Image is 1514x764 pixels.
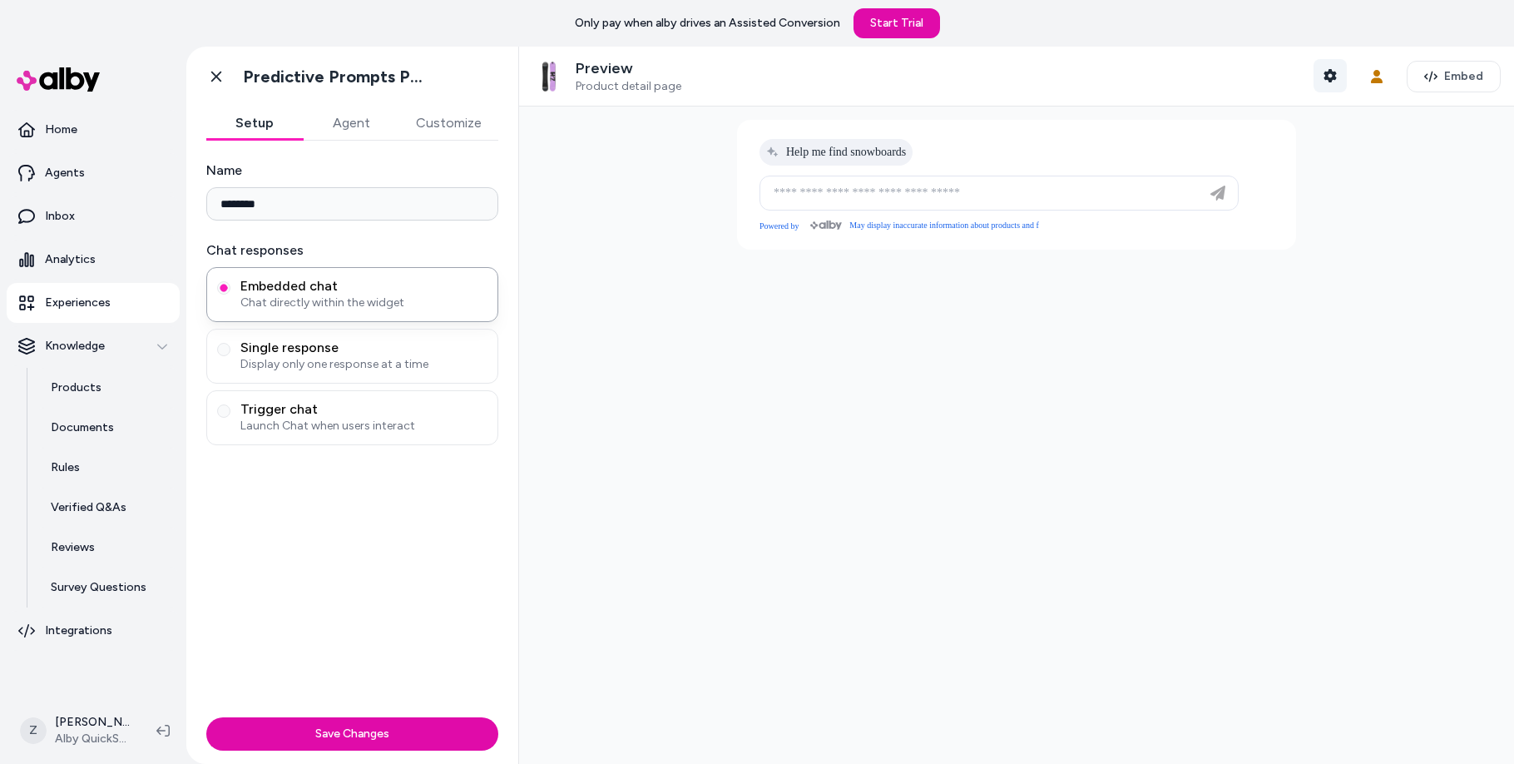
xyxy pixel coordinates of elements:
p: Survey Questions [51,579,146,596]
p: Products [51,380,101,396]
p: Rules [51,459,80,476]
a: Experiences [7,283,180,323]
label: Name [206,161,498,181]
span: Chat directly within the widget [240,295,487,311]
button: Knowledge [7,326,180,366]
a: Analytics [7,240,180,280]
span: Alby QuickStart Store [55,731,130,747]
span: Launch Chat when users interact [240,418,487,434]
a: Documents [34,408,180,448]
a: Inbox [7,196,180,236]
p: Knowledge [45,338,105,355]
button: Embedded chatChat directly within the widget [217,281,230,295]
p: Only pay when alby drives an Assisted Conversion [575,15,840,32]
button: Agent [303,107,399,140]
a: Agents [7,153,180,193]
button: Save Changes [206,717,498,751]
p: Integrations [45,623,112,639]
span: Embed [1444,68,1483,85]
p: Preview [576,59,681,78]
a: Products [34,368,180,408]
span: Z [20,717,47,744]
span: Product detail page [576,79,681,94]
p: Experiences [45,295,111,311]
button: Z[PERSON_NAME]Alby QuickStart Store [10,704,143,757]
button: Setup [206,107,303,140]
h1: Predictive Prompts PDP [243,67,430,87]
a: Reviews [34,528,180,568]
p: Verified Q&As [51,499,126,516]
p: Reviews [51,539,95,556]
button: Embed [1407,61,1501,92]
p: [PERSON_NAME] [55,714,130,731]
p: Documents [51,419,114,436]
p: Analytics [45,251,96,268]
button: Single responseDisplay only one response at a time [217,343,230,356]
img: The Collection Snowboard: Hydrogenn - Medium [532,60,566,93]
a: Integrations [7,611,180,651]
span: Single response [240,340,487,356]
img: alby Logo [17,67,100,92]
span: Display only one response at a time [240,356,487,373]
p: Agents [45,165,85,181]
span: Trigger chat [240,401,487,418]
span: Embedded chat [240,278,487,295]
button: Trigger chatLaunch Chat when users interact [217,404,230,418]
a: Home [7,110,180,150]
label: Chat responses [206,241,498,260]
a: Verified Q&As [34,488,180,528]
p: Inbox [45,208,75,225]
p: Home [45,122,77,138]
a: Start Trial [853,8,940,38]
a: Survey Questions [34,568,180,608]
button: Customize [399,107,498,140]
a: Rules [34,448,180,488]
